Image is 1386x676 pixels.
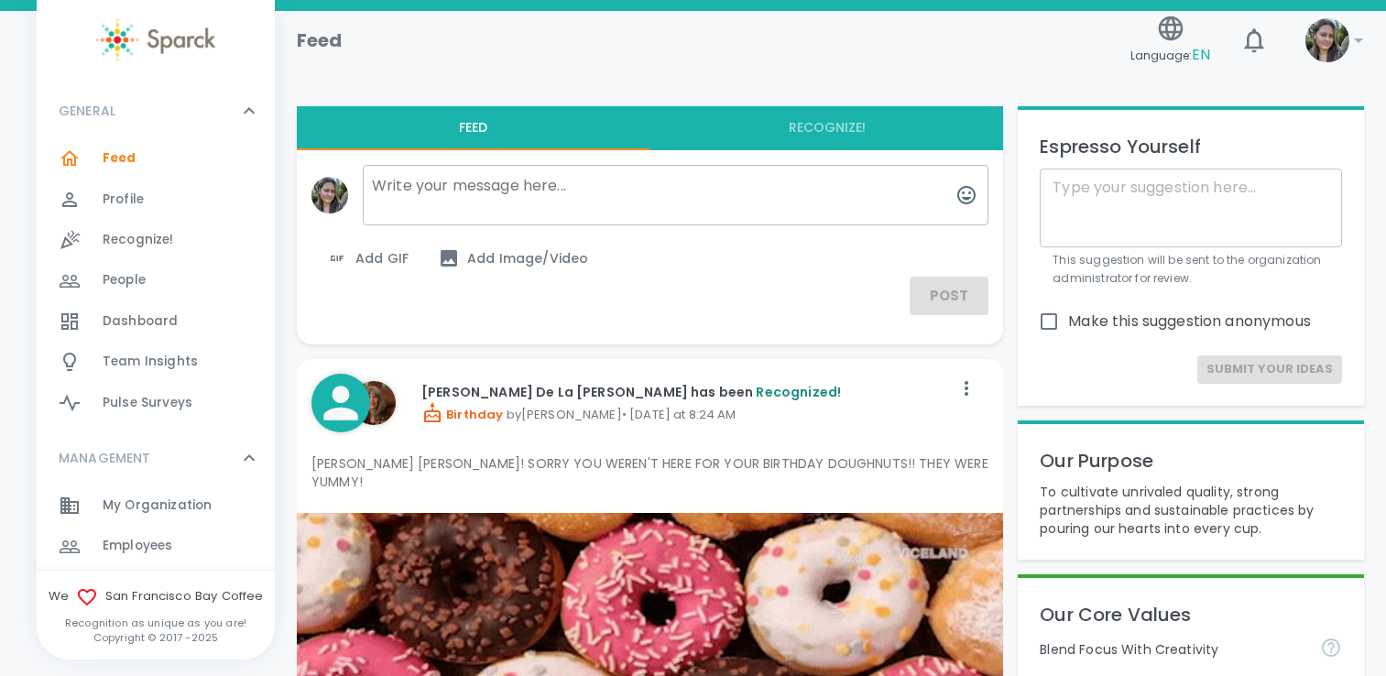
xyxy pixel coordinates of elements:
p: by [PERSON_NAME] • [DATE] at 8:24 AM [421,402,952,424]
p: This suggestion will be sent to the organization administrator for review. [1053,251,1329,288]
a: Employees [37,526,275,566]
span: Profile [103,191,144,209]
img: Picture of Mackenzie [311,177,348,213]
p: Copyright © 2017 - 2025 [37,630,275,645]
a: Profile [37,180,275,220]
span: Birthday [421,406,503,423]
a: My Organization [37,485,275,526]
a: Team Insights [37,342,275,382]
span: Team Insights [103,353,198,371]
span: We San Francisco Bay Coffee [37,586,275,608]
div: interaction tabs [297,106,1003,150]
p: Our Core Values [1040,600,1342,629]
p: Our Purpose [1040,446,1342,475]
a: Sparck logo [37,18,275,61]
p: To cultivate unrivaled quality, strong partnerships and sustainable practices by pouring our hear... [1040,483,1342,538]
span: My Organization [103,496,212,515]
p: [PERSON_NAME] De La [PERSON_NAME] has been [421,383,952,401]
a: Dashboard [37,301,275,342]
img: Picture of Mackenzie [1305,18,1349,62]
p: [PERSON_NAME] [PERSON_NAME]! SORRY YOU WEREN'T HERE FOR YOUR BIRTHDAY DOUGHNUTS!! THEY WERE YUMMY! [311,454,988,491]
div: GENERAL [37,83,275,138]
span: Dashboard [103,312,178,331]
img: Sparck logo [96,18,215,61]
button: Recognize! [650,106,1004,150]
a: Recognize! [37,220,275,260]
a: Feed [37,138,275,179]
span: Add GIF [326,247,409,269]
span: Language: [1130,43,1210,68]
a: People [37,260,275,300]
p: MANAGEMENT [59,449,151,467]
p: GENERAL [59,102,115,120]
span: Feed [103,149,136,168]
button: Feed [297,106,650,150]
a: Demographics [37,567,275,607]
span: Recognized! [756,383,841,401]
svg: Achieve goals today and innovate for tomorrow [1320,637,1342,659]
p: Blend Focus With Creativity [1040,640,1305,659]
img: Picture of Louann VanVoorhis [352,381,396,425]
p: Recognition as unique as you are! [37,616,275,630]
div: MANAGEMENT [37,431,275,485]
p: Espresso Yourself [1040,132,1342,161]
div: GENERAL [37,138,275,431]
span: Employees [103,537,172,555]
span: EN [1192,44,1210,65]
span: Pulse Surveys [103,394,192,412]
span: Make this suggestion anonymous [1068,311,1311,333]
h1: Feed [297,26,343,55]
button: Language:EN [1123,8,1217,73]
a: Pulse Surveys [37,383,275,423]
span: Add Image/Video [438,247,588,269]
span: Recognize! [103,231,174,249]
span: People [103,271,146,289]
